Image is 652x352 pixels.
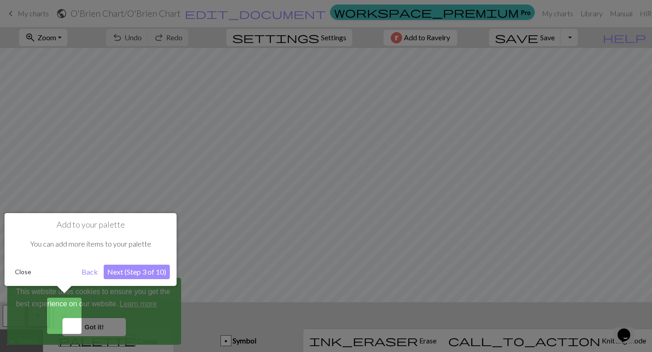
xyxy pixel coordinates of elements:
[78,265,101,279] button: Back
[11,230,170,258] div: You can add more items to your palette
[104,265,170,279] button: Next (Step 3 of 10)
[11,220,170,230] h1: Add to your palette
[5,213,177,286] div: Add to your palette
[11,265,35,279] button: Close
